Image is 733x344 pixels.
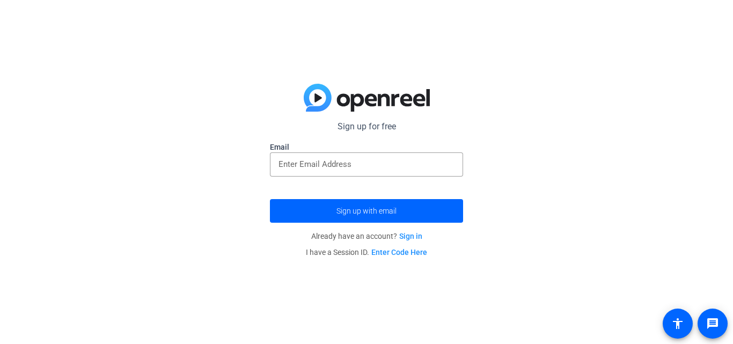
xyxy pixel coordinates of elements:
a: Enter Code Here [371,248,427,257]
button: Sign up with email [270,199,463,223]
p: Sign up for free [270,120,463,133]
input: Enter Email Address [278,158,455,171]
span: Already have an account? [311,232,422,240]
mat-icon: message [706,317,719,330]
span: I have a Session ID. [306,248,427,257]
a: Sign in [399,232,422,240]
img: blue-gradient.svg [304,84,430,112]
label: Email [270,142,463,152]
mat-icon: accessibility [671,317,684,330]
